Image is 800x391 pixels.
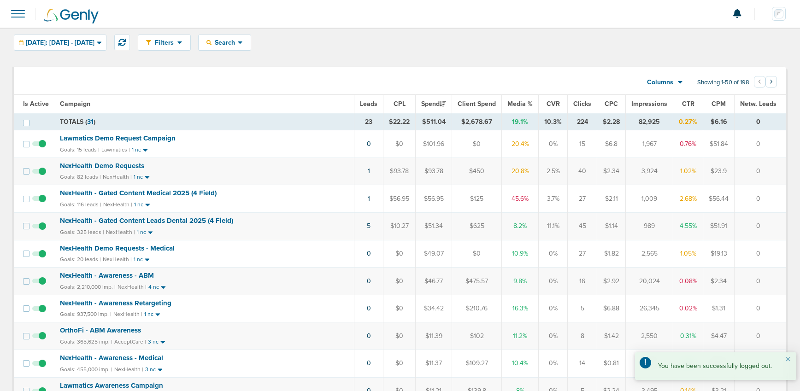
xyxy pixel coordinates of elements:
[735,322,786,350] td: 0
[703,185,735,213] td: $56.44
[452,212,502,240] td: $625
[502,212,539,240] td: 8.2%
[60,256,101,263] small: Goals: 20 leads |
[502,113,539,130] td: 19.1%
[703,295,735,322] td: $1.31
[118,284,147,290] small: NexHealth |
[539,185,568,213] td: 3.7%
[697,79,749,87] span: Showing 1-50 of 198
[383,212,416,240] td: $10.27
[60,299,171,307] span: NexHealth - Awareness Retargeting
[673,212,703,240] td: 4.55%
[568,322,597,350] td: 8
[145,366,156,373] small: 3 nc
[134,201,143,208] small: 1 nc
[568,185,597,213] td: 27
[605,100,618,108] span: CPC
[735,295,786,322] td: 0
[597,158,626,185] td: $2.34
[452,113,502,130] td: $2,678.67
[703,322,735,350] td: $4.47
[635,352,796,380] div: You have been successfully logged out.
[383,158,416,185] td: $93.78
[626,295,673,322] td: 26,345
[60,338,112,345] small: Goals: 365,625 imp. |
[597,113,626,130] td: $2.28
[626,350,673,377] td: 4,601
[712,100,726,108] span: CPM
[367,277,371,285] a: 0
[452,240,502,268] td: $0
[367,250,371,257] a: 0
[539,350,568,377] td: 0%
[502,240,539,268] td: 10.9%
[597,268,626,295] td: $2.92
[394,100,406,108] span: CPL
[367,140,371,148] a: 0
[626,113,673,130] td: 82,925
[101,146,130,153] small: Lawmatics |
[60,381,163,390] span: Lawmatics Awareness Campaign
[735,240,786,268] td: 0
[597,185,626,213] td: $2.11
[597,350,626,377] td: $0.81
[631,100,667,108] span: Impressions
[539,113,568,130] td: 10.3%
[539,295,568,322] td: 0%
[383,113,416,130] td: $22.22
[416,113,452,130] td: $511.04
[60,189,217,197] span: NexHealth - Gated Content Medical 2025 (4 Field)
[703,130,735,158] td: $51.84
[60,271,154,280] span: NexHealth - Awareness - ABM
[673,268,703,295] td: 0.08%
[568,158,597,185] td: 40
[673,185,703,213] td: 2.68%
[539,130,568,158] td: 0%
[502,322,539,350] td: 11.2%
[539,240,568,268] td: 0%
[597,322,626,350] td: $1.42
[502,158,539,185] td: 20.8%
[60,174,101,181] small: Goals: 82 leads |
[452,130,502,158] td: $0
[502,268,539,295] td: 9.8%
[703,350,735,377] td: $2.47
[626,212,673,240] td: 989
[626,158,673,185] td: 3,924
[103,256,132,263] small: NexHealth |
[144,311,153,318] small: 1 nc
[416,268,452,295] td: $46.77
[367,222,371,230] a: 5
[368,167,370,175] a: 1
[60,284,116,291] small: Goals: 2,210,000 imp. |
[626,268,673,295] td: 20,024
[703,240,735,268] td: $19.13
[740,100,776,108] span: Netw. Leads
[60,201,101,208] small: Goals: 116 leads |
[114,338,146,345] small: AcceptCare |
[647,78,673,87] span: Columns
[54,113,354,130] td: TOTALS ( )
[60,100,90,108] span: Campaign
[137,229,146,236] small: 1 nc
[673,295,703,322] td: 0.02%
[367,304,371,312] a: 0
[568,113,597,130] td: 224
[703,212,735,240] td: $51.91
[452,185,502,213] td: $125
[502,295,539,322] td: 16.3%
[539,158,568,185] td: 2.5%
[568,268,597,295] td: 16
[60,354,163,362] span: NexHealth - Awareness - Medical
[151,39,177,47] span: Filters
[573,100,591,108] span: Clicks
[368,195,370,203] a: 1
[383,130,416,158] td: $0
[383,295,416,322] td: $0
[383,185,416,213] td: $56.95
[60,134,176,142] span: Lawmatics Demo Request Campaign
[367,332,371,340] a: 0
[148,284,159,291] small: 4 nc
[421,100,446,108] span: Spend
[416,130,452,158] td: $101.96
